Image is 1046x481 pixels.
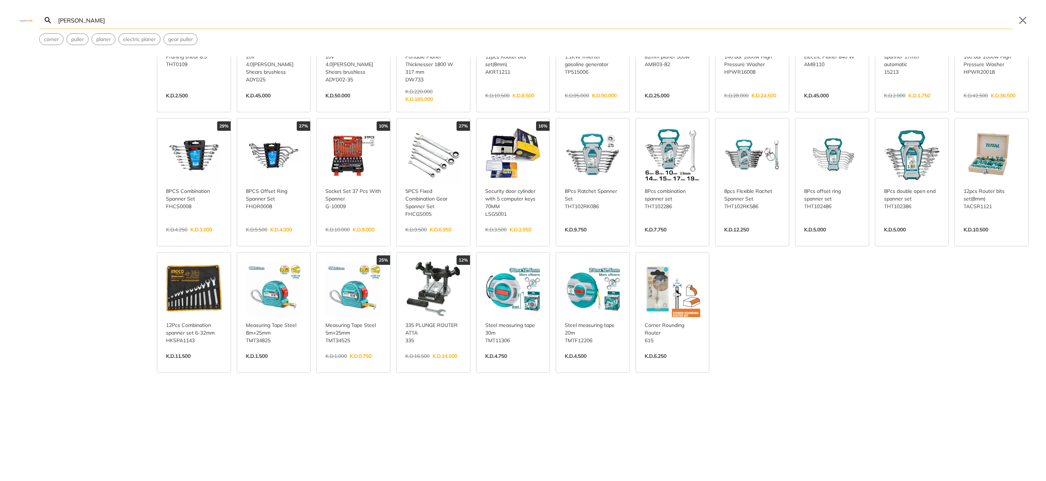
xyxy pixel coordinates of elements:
[1017,15,1029,26] button: Close
[536,121,550,131] div: 16%
[119,34,160,45] button: Select suggestion: electric planer
[377,255,390,265] div: 25%
[44,16,52,25] svg: Search
[67,34,88,45] button: Select suggestion: puller
[71,36,84,43] span: puller
[377,121,390,131] div: 10%
[92,34,115,45] button: Select suggestion: planer
[297,121,310,131] div: 27%
[39,33,64,45] div: Suggestion: corner
[168,36,193,43] span: gear puller
[457,255,470,265] div: 12%
[164,34,197,45] button: Select suggestion: gear puller
[40,34,63,45] button: Select suggestion: corner
[66,33,89,45] div: Suggestion: puller
[118,33,161,45] div: Suggestion: electric planer
[44,36,59,43] span: corner
[123,36,156,43] span: electric planer
[217,121,231,131] div: 29%
[92,33,115,45] div: Suggestion: planer
[457,121,470,131] div: 27%
[163,33,198,45] div: Suggestion: gear puller
[17,19,35,22] img: Close
[57,12,1013,29] input: Search…
[96,36,111,43] span: planer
